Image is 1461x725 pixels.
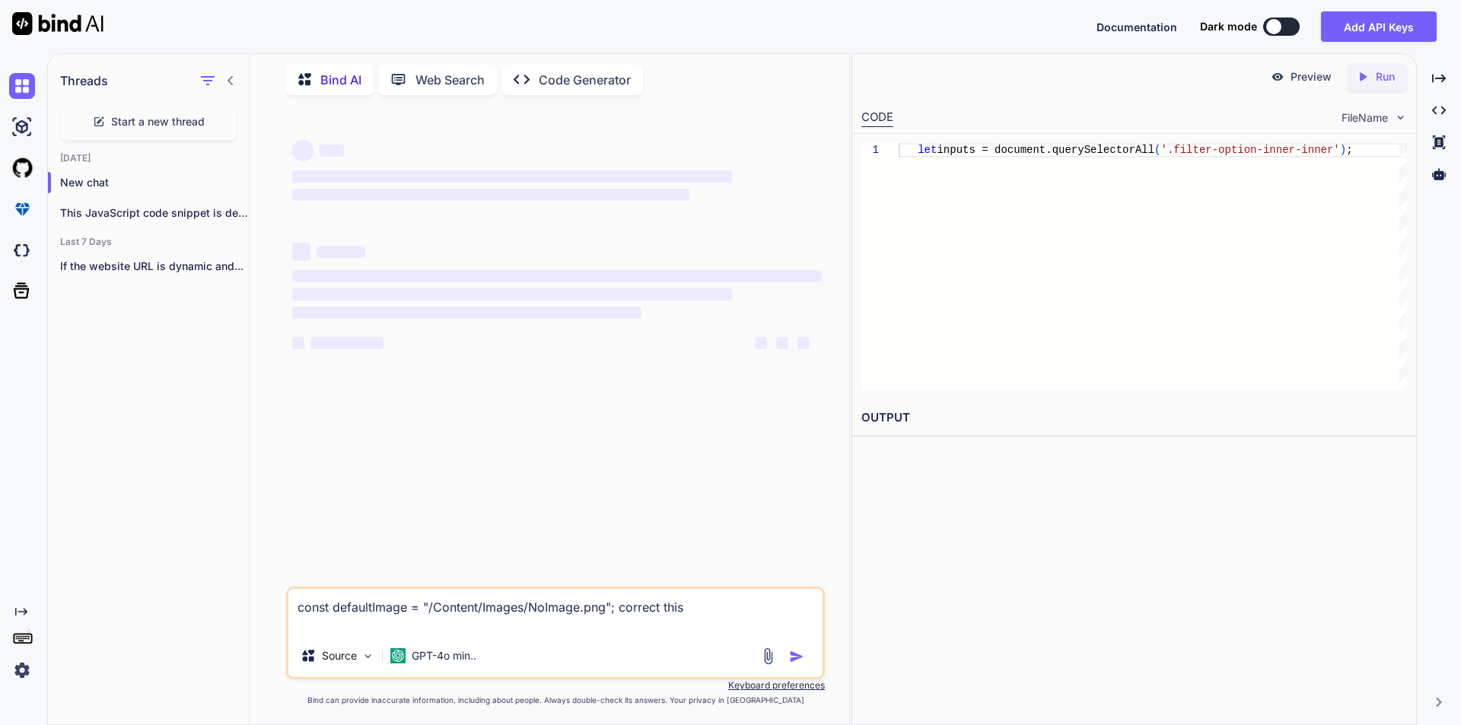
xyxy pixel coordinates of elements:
div: CODE [861,109,893,127]
span: ‌ [755,337,767,349]
span: inputs = document.querySelectorAll [937,144,1154,156]
p: Bind AI [320,71,361,89]
span: ( [1154,144,1160,156]
span: ) [1339,144,1345,156]
img: Pick Models [361,650,374,663]
img: preview [1271,70,1284,84]
span: FileName [1342,110,1388,126]
p: Preview [1291,69,1332,84]
p: If the website URL is dynamic and... [60,259,249,274]
span: ‌ [320,145,344,157]
p: Code Generator [539,71,631,89]
span: ‌ [776,337,788,349]
span: ‌ [292,307,641,319]
img: Bind AI [12,12,103,35]
div: 1 [861,143,879,157]
img: attachment [759,647,777,665]
img: chat [9,73,35,99]
p: Web Search [415,71,485,89]
span: let [918,144,937,156]
img: githubLight [9,155,35,181]
span: ‌ [292,243,310,261]
span: Start a new thread [111,114,205,129]
img: icon [789,649,804,664]
p: Keyboard preferences [286,679,825,692]
p: Bind can provide inaccurate information, including about people. Always double-check its answers.... [286,695,825,706]
span: '.filter-option-inner-inner' [1160,144,1339,156]
span: ‌ [292,270,822,282]
img: premium [9,196,35,222]
img: GPT-4o mini [390,648,406,663]
span: ‌ [317,246,365,258]
h2: [DATE] [48,152,249,164]
button: Documentation [1097,19,1177,35]
img: ai-studio [9,114,35,140]
span: ‌ [292,337,304,349]
span: ‌ [797,337,810,349]
h2: OUTPUT [852,400,1416,436]
p: Source [322,648,357,663]
span: Documentation [1097,21,1177,33]
h2: Last 7 Days [48,236,249,248]
p: New chat [60,175,249,190]
span: ‌ [310,337,384,349]
img: settings [9,657,35,683]
p: Run [1376,69,1395,84]
span: ‌ [292,170,731,183]
span: Dark mode [1200,19,1257,34]
span: ‌ [292,189,689,201]
span: ‌ [292,140,314,161]
img: darkCloudIdeIcon [9,237,35,263]
p: This JavaScript code snippet is designed... [60,205,249,221]
button: Add API Keys [1321,11,1437,42]
span: ; [1346,144,1352,156]
p: GPT-4o min.. [412,648,476,663]
textarea: const defaultImage = "/Content/Images/NoImage.png"; correct this [288,589,823,634]
h1: Threads [60,72,108,90]
span: ‌ [292,288,731,300]
img: chevron down [1394,111,1407,124]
